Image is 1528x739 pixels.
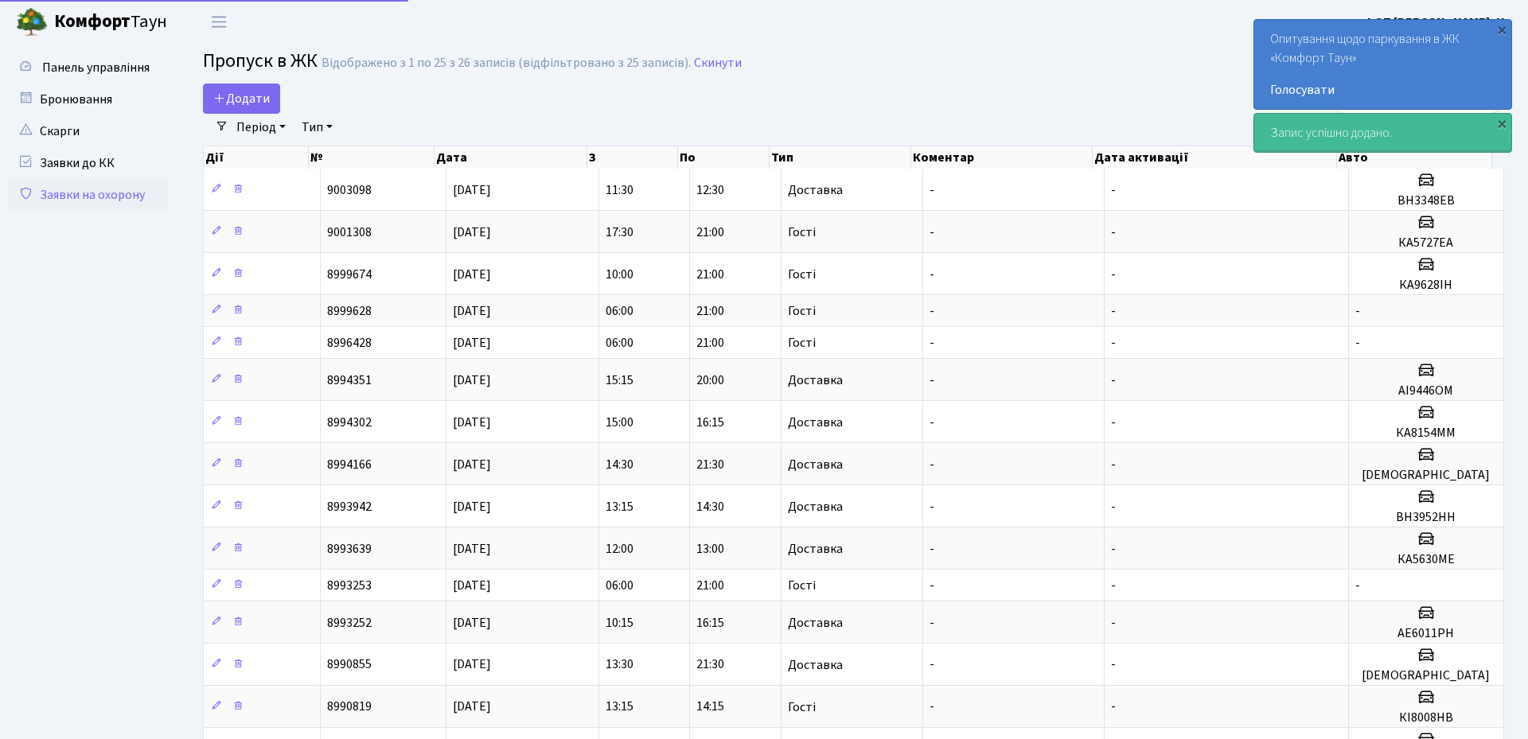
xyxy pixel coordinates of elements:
[1355,302,1360,320] span: -
[606,456,633,473] span: 14:30
[54,9,131,34] b: Комфорт
[1111,498,1116,515] span: -
[930,577,934,594] span: -
[8,147,167,179] a: Заявки до КК
[930,181,934,199] span: -
[213,90,270,107] span: Додати
[327,577,372,594] span: 8993253
[8,179,167,211] a: Заявки на охорону
[788,305,816,317] span: Гості
[587,146,678,169] th: З
[327,181,372,199] span: 9003098
[930,540,934,558] span: -
[327,498,372,515] span: 8993942
[8,52,167,84] a: Панель управління
[1254,114,1511,152] div: Запис успішно додано.
[1494,115,1510,131] div: ×
[16,6,48,38] img: logo.png
[788,616,843,629] span: Доставка
[309,146,435,169] th: №
[788,458,843,471] span: Доставка
[453,656,491,674] span: [DATE]
[930,266,934,283] span: -
[199,9,239,35] button: Переключити навігацію
[1111,656,1116,674] span: -
[930,334,934,352] span: -
[295,114,339,141] a: Тип
[327,302,372,320] span: 8999628
[606,540,633,558] span: 12:00
[327,540,372,558] span: 8993639
[8,84,167,115] a: Бронювання
[696,698,724,716] span: 14:15
[606,371,633,389] span: 15:15
[788,226,816,239] span: Гості
[606,414,633,431] span: 15:00
[788,579,816,592] span: Гості
[788,374,843,387] span: Доставка
[788,659,843,671] span: Доставка
[453,266,491,283] span: [DATE]
[694,56,742,71] a: Скинути
[788,701,816,714] span: Гості
[453,371,491,389] span: [DATE]
[42,59,150,76] span: Панель управління
[1355,668,1497,683] h5: [DEMOGRAPHIC_DATA]
[696,498,724,515] span: 14:30
[1254,20,1511,109] div: Опитування щодо паркування в ЖК «Комфорт Таун»
[327,698,372,716] span: 8990819
[1364,14,1509,31] b: ФОП [PERSON_NAME]. Н.
[453,698,491,716] span: [DATE]
[930,698,934,716] span: -
[327,371,372,389] span: 8994351
[1111,302,1116,320] span: -
[1355,278,1497,293] h5: КА9628IH
[696,371,724,389] span: 20:00
[453,498,491,515] span: [DATE]
[606,614,633,632] span: 10:15
[678,146,769,169] th: По
[327,334,372,352] span: 8996428
[1337,146,1492,169] th: Авто
[1355,626,1497,641] h5: АЕ6011РН
[327,224,372,241] span: 9001308
[606,224,633,241] span: 17:30
[1111,540,1116,558] span: -
[230,114,292,141] a: Період
[327,414,372,431] span: 8994302
[327,614,372,632] span: 8993252
[203,47,318,75] span: Пропуск в ЖК
[930,614,934,632] span: -
[606,181,633,199] span: 11:30
[788,416,843,429] span: Доставка
[696,224,724,241] span: 21:00
[1355,577,1360,594] span: -
[788,268,816,281] span: Гості
[1355,334,1360,352] span: -
[453,414,491,431] span: [DATE]
[930,498,934,515] span: -
[1111,371,1116,389] span: -
[1355,383,1497,399] h5: АІ9446ОМ
[696,577,724,594] span: 21:00
[1270,80,1495,99] a: Голосувати
[696,266,724,283] span: 21:00
[696,181,724,199] span: 12:30
[453,224,491,241] span: [DATE]
[204,146,309,169] th: Дії
[1355,552,1497,567] h5: КА5630МЕ
[606,698,633,716] span: 13:15
[696,414,724,431] span: 16:15
[606,656,633,674] span: 13:30
[788,543,843,555] span: Доставка
[203,84,280,114] a: Додати
[1111,614,1116,632] span: -
[8,115,167,147] a: Скарги
[606,302,633,320] span: 06:00
[606,266,633,283] span: 10:00
[327,266,372,283] span: 8999674
[696,614,724,632] span: 16:15
[1355,426,1497,441] h5: КА8154ММ
[453,540,491,558] span: [DATE]
[696,302,724,320] span: 21:00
